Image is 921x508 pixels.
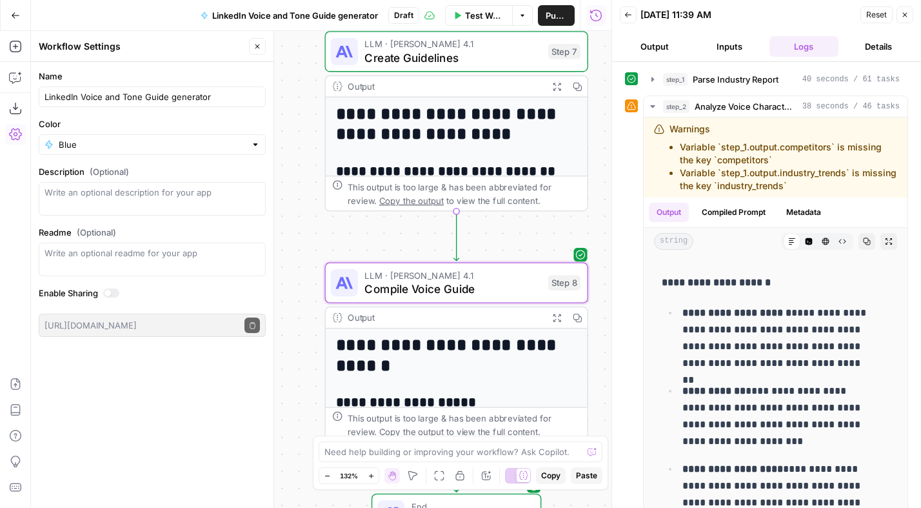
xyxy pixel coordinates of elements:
button: 40 seconds / 61 tasks [644,69,907,90]
button: Output [649,203,689,222]
span: 40 seconds / 61 tasks [802,74,900,85]
button: Publish [538,5,575,26]
div: Output [348,311,541,325]
button: Inputs [695,36,764,57]
g: Edge from step_8 to end [454,443,459,492]
button: Logs [769,36,839,57]
span: (Optional) [77,226,116,239]
span: Create Guidelines [364,49,541,66]
span: Analyze Voice Characteristics [695,100,797,113]
label: Readme [39,226,266,239]
span: step_1 [663,73,688,86]
div: Workflow Settings [39,40,245,53]
span: Copy the output [379,427,444,437]
span: Parse Industry Report [693,73,778,86]
span: (Optional) [90,165,129,178]
button: Copy [536,467,566,484]
button: Details [844,36,913,57]
input: Blue [59,138,246,151]
span: Test Workflow [465,9,504,22]
span: LLM · [PERSON_NAME] 4.1 [364,37,541,50]
button: Reset [860,6,893,23]
li: Variable `step_1.output.competitors` is missing the key `competitors` [680,141,897,167]
div: This output is too large & has been abbreviated for review. to view the full content. [348,411,580,438]
div: Output [348,79,541,93]
span: Reset [866,9,887,21]
button: 38 seconds / 46 tasks [644,96,907,117]
span: LinkedIn Voice and Tone Guide generator [212,9,378,22]
div: Step 7 [548,44,580,59]
span: Copy the output [379,195,444,205]
label: Color [39,117,266,130]
button: Output [620,36,689,57]
span: step_2 [663,100,689,113]
div: Warnings [669,123,897,192]
span: 132% [340,471,358,481]
button: Compiled Prompt [694,203,773,222]
label: Enable Sharing [39,287,266,300]
button: Metadata [778,203,829,222]
button: Paste [571,467,602,484]
span: string [654,233,693,250]
button: LinkedIn Voice and Tone Guide generator [193,5,386,26]
button: Test Workflow [445,5,512,26]
input: Untitled [45,90,260,103]
span: 38 seconds / 46 tasks [802,101,900,112]
span: Paste [576,470,597,482]
label: Name [39,70,266,83]
span: Publish [546,9,567,22]
div: This output is too large & has been abbreviated for review. to view the full content. [348,180,580,207]
label: Description [39,165,266,178]
span: Draft [394,10,413,21]
li: Variable `step_1.output.industry_trends` is missing the key `industry_trends` [680,167,897,192]
div: Step 8 [548,275,580,290]
span: Compile Voice Guide [364,280,541,297]
g: Edge from step_7 to step_8 [454,211,459,260]
span: Copy [541,470,560,482]
span: LLM · [PERSON_NAME] 4.1 [364,269,541,282]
